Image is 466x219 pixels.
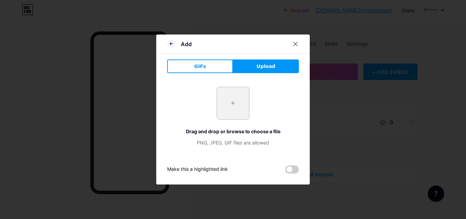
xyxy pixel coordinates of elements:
[233,59,299,73] button: Upload
[167,128,299,135] div: Drag and drop or browse to choose a file
[257,63,275,70] span: Upload
[167,165,228,174] div: Make this a highlighted link
[167,139,299,146] div: PNG, JPEG, GIF files are allowed
[167,59,233,73] button: GIFs
[181,40,192,48] div: Add
[194,63,206,70] span: GIFs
